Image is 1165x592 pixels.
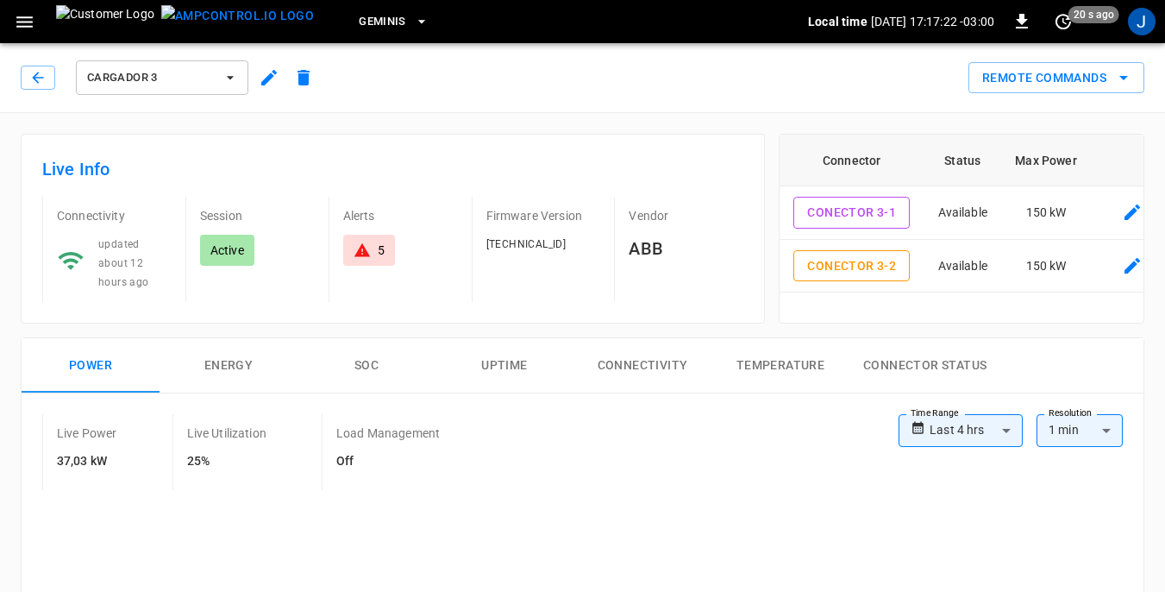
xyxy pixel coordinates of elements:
button: Energy [160,338,298,394]
button: Temperature [711,338,849,394]
p: Load Management [336,425,440,442]
div: profile-icon [1128,8,1156,35]
span: Geminis [359,12,406,32]
button: SOC [298,338,435,394]
p: Live Utilization [187,425,266,442]
button: Connectivity [573,338,711,394]
span: 20 s ago [1068,6,1119,23]
div: remote commands options [968,62,1144,94]
td: 150 kW [1001,186,1090,240]
button: Connector Status [849,338,1000,394]
p: Connectivity [57,207,172,224]
td: Available [924,186,1001,240]
td: Available [924,293,1001,346]
span: updated about 12 hours ago [98,238,149,288]
p: Alerts [343,207,458,224]
button: Conector 3-1 [793,197,910,229]
p: Vendor [629,207,743,224]
p: Live Power [57,425,117,442]
p: Active [210,242,244,259]
p: [DATE] 17:17:22 -03:00 [871,13,994,30]
div: 5 [378,242,385,259]
th: Connector [780,135,924,186]
div: 1 min [1037,414,1123,447]
img: Customer Logo [56,5,154,38]
h6: Off [336,452,440,471]
h6: 25% [187,452,266,471]
button: Geminis [352,5,435,39]
td: Available [924,240,1001,293]
p: Firmware Version [486,207,601,224]
label: Time Range [911,406,959,420]
p: Session [200,207,315,224]
label: Resolution [1049,406,1092,420]
button: Conector 3-2 [793,250,910,282]
button: Power [22,338,160,394]
h6: Live Info [42,155,743,183]
button: set refresh interval [1049,8,1077,35]
button: Cargador 3 [76,60,248,95]
button: Remote Commands [968,62,1144,94]
h6: 37,03 kW [57,452,117,471]
th: Max Power [1001,135,1090,186]
td: 150 kW [1001,240,1090,293]
button: Uptime [435,338,573,394]
div: Last 4 hrs [930,414,1023,447]
img: ampcontrol.io logo [161,5,314,27]
p: Local time [808,13,867,30]
span: [TECHNICAL_ID] [486,238,567,250]
h6: ABB [629,235,743,262]
span: Cargador 3 [87,68,215,88]
td: 150 kW [1001,293,1090,346]
th: Status [924,135,1001,186]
